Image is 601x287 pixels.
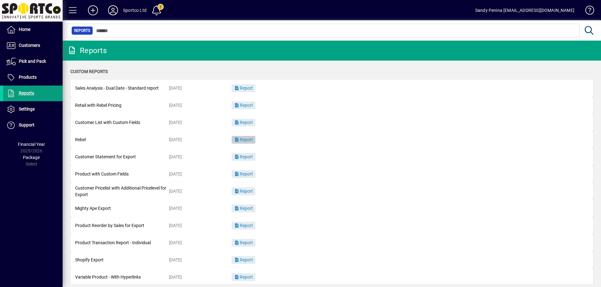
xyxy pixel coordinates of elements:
span: Home [19,27,30,32]
span: Report [234,171,253,176]
div: Sandy Penina [EMAIL_ADDRESS][DOMAIN_NAME] [475,5,574,15]
a: Customers [3,38,63,53]
span: Package [23,155,40,160]
div: [DATE] [169,188,232,195]
div: Mighty Ape Export [75,205,169,212]
div: [DATE] [169,154,232,160]
button: Report [232,205,255,212]
a: Home [3,22,63,37]
button: Report [232,256,255,264]
div: [DATE] [169,119,232,126]
div: Shopify Export [75,257,169,263]
div: [DATE] [169,274,232,280]
div: [DATE] [169,85,232,92]
div: Variable Product - With Hyperlinks [75,274,169,280]
span: Products [19,75,37,80]
span: Report [234,275,253,280]
div: Product with Custom Fields [75,171,169,177]
a: Pick and Pack [3,54,63,69]
span: Report [234,223,253,228]
div: Reports [67,46,107,56]
button: Report [232,119,255,126]
button: Report [232,84,255,92]
div: Customer List with Custom Fields [75,119,169,126]
a: Knowledge Base [581,1,593,22]
div: Customer Pricelist with Additional Pricelevel for Export [75,185,169,198]
button: Report [232,170,255,178]
a: Settings [3,101,63,117]
span: Report [234,257,253,262]
button: Report [232,273,255,281]
button: Report [232,222,255,230]
button: Report [232,101,255,109]
span: Reports [74,27,90,34]
span: Report [234,240,253,245]
span: Customers [19,43,40,48]
span: Report [234,86,253,91]
a: Support [3,117,63,133]
div: [DATE] [169,171,232,177]
div: Product Transaction Report - Individual [75,240,169,246]
span: Settings [19,106,35,111]
div: [DATE] [169,102,232,109]
button: Report [232,136,255,144]
span: Support [19,122,34,127]
button: Report [232,239,255,247]
div: [DATE] [169,205,232,212]
div: Product Reorder by Sales for Export [75,222,169,229]
button: Profile [103,5,123,16]
div: Rebel [75,136,169,143]
span: Report [234,120,253,125]
span: Report [234,206,253,211]
div: [DATE] [169,257,232,263]
span: Pick and Pack [19,59,46,64]
div: Customer Statement for Export [75,154,169,160]
button: Report [232,187,255,195]
span: Financial Year [18,142,45,147]
span: Report [234,103,253,108]
span: Reports [19,91,34,96]
a: Products [3,70,63,85]
div: [DATE] [169,240,232,246]
div: [DATE] [169,136,232,143]
div: Sportco Ltd [123,5,146,15]
span: Report [234,137,253,142]
span: Custom Reports [70,69,108,74]
div: Retail with Rebel Pricing [75,102,169,109]
span: Report [234,189,253,194]
button: Report [232,153,255,161]
div: Sales Analysis - Dual Date - Standard report [75,85,169,92]
div: [DATE] [169,222,232,229]
button: Add [83,5,103,16]
span: Report [234,154,253,159]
